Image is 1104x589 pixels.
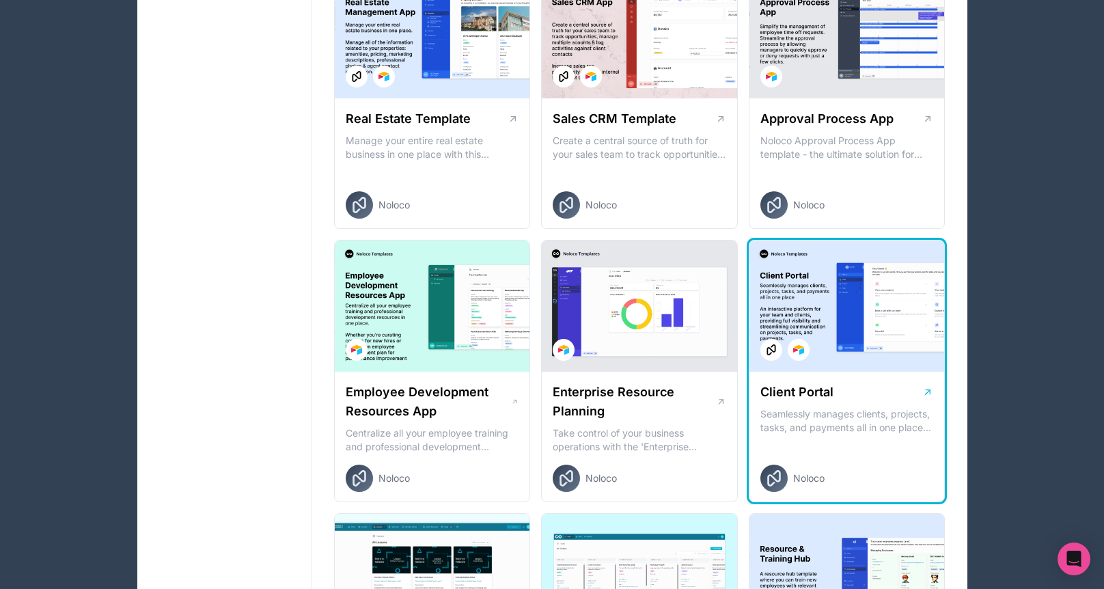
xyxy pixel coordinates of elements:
h1: Real Estate Template [346,109,471,128]
span: Noloco [585,471,617,485]
p: Manage your entire real estate business in one place with this comprehensive real estate transact... [346,134,519,161]
p: Noloco Approval Process App template - the ultimate solution for managing your employee's time of... [760,134,934,161]
p: Seamlessly manages clients, projects, tasks, and payments all in one place An interactive platfor... [760,407,934,435]
p: Create a central source of truth for your sales team to track opportunities, manage multiple acco... [553,134,726,161]
span: Noloco [793,471,825,485]
h1: Client Portal [760,383,833,402]
h1: Approval Process App [760,109,894,128]
h1: Employee Development Resources App [346,383,511,421]
span: Noloco [585,198,617,212]
div: Open Intercom Messenger [1058,543,1090,575]
img: Airtable Logo [558,344,569,355]
p: Centralize all your employee training and professional development resources in one place. Whethe... [346,426,519,454]
img: Airtable Logo [793,344,804,355]
img: Airtable Logo [585,71,596,82]
h1: Sales CRM Template [553,109,676,128]
span: Noloco [793,198,825,212]
img: Airtable Logo [351,344,362,355]
p: Take control of your business operations with the 'Enterprise Resource Planning' template. This c... [553,426,726,454]
span: Noloco [378,471,410,485]
h1: Enterprise Resource Planning [553,383,716,421]
img: Airtable Logo [378,71,389,82]
img: Airtable Logo [766,71,777,82]
span: Noloco [378,198,410,212]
